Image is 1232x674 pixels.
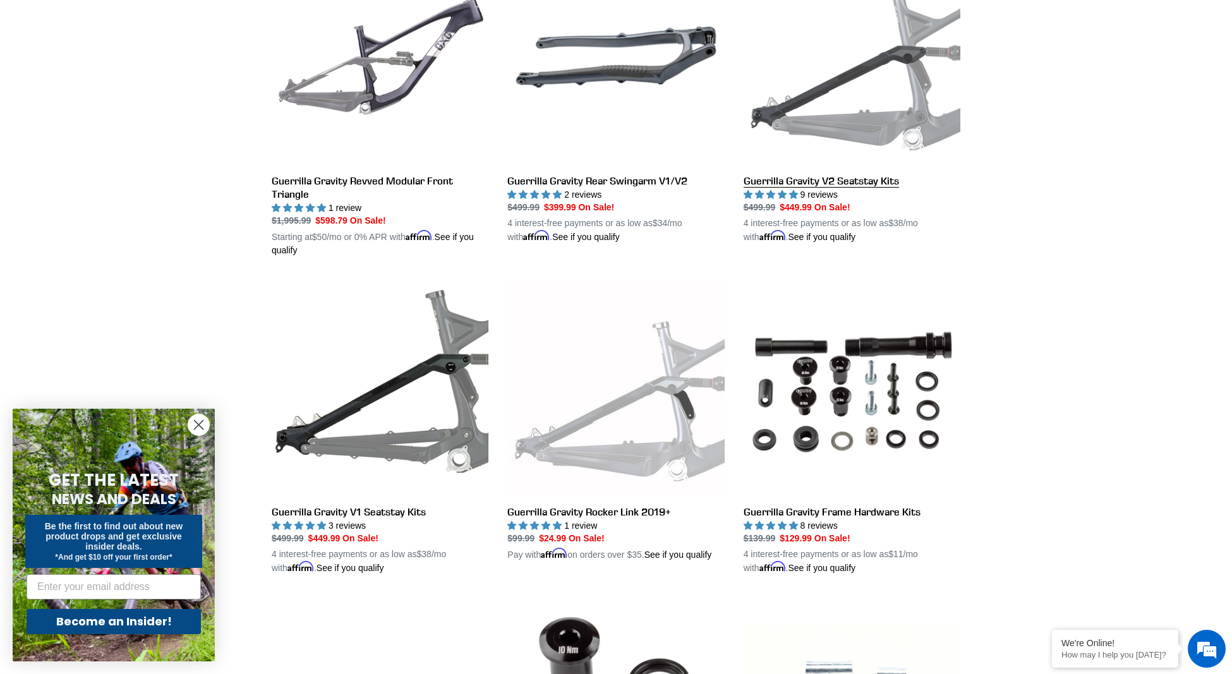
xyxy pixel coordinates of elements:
div: Chat with us now [85,71,231,87]
button: Close dialog [188,414,210,436]
p: How may I help you today? [1061,650,1169,659]
span: GET THE LATEST [49,469,179,491]
div: Minimize live chat window [207,6,238,37]
span: NEWS AND DEALS [52,489,176,509]
textarea: Type your message and hit 'Enter' [6,345,241,389]
div: Navigation go back [14,69,33,88]
span: Be the first to find out about new product drops and get exclusive insider deals. [45,521,183,551]
input: Enter your email address [27,574,201,599]
div: We're Online! [1061,638,1169,648]
button: Become an Insider! [27,609,201,634]
span: *And get $10 off your first order* [55,553,172,562]
span: We're online! [73,159,174,287]
img: d_696896380_company_1647369064580_696896380 [40,63,72,95]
